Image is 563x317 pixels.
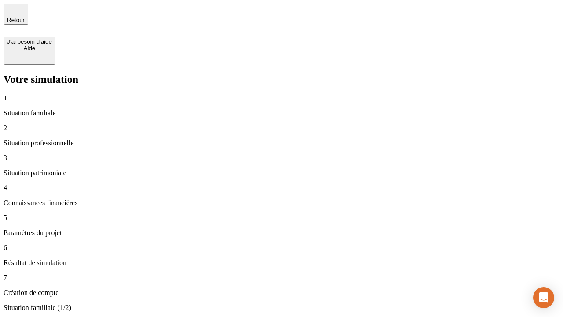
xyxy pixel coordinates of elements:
[4,74,559,85] h2: Votre simulation
[7,38,52,45] div: J’ai besoin d'aide
[4,229,559,237] p: Paramètres du projet
[4,274,559,282] p: 7
[4,154,559,162] p: 3
[4,199,559,207] p: Connaissances financières
[4,4,28,25] button: Retour
[4,184,559,192] p: 4
[4,259,559,267] p: Résultat de simulation
[4,244,559,252] p: 6
[4,37,55,65] button: J’ai besoin d'aideAide
[4,124,559,132] p: 2
[4,139,559,147] p: Situation professionnelle
[533,287,554,308] div: Open Intercom Messenger
[4,94,559,102] p: 1
[4,289,559,297] p: Création de compte
[4,169,559,177] p: Situation patrimoniale
[4,109,559,117] p: Situation familiale
[4,304,559,312] p: Situation familiale (1/2)
[7,17,25,23] span: Retour
[7,45,52,52] div: Aide
[4,214,559,222] p: 5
